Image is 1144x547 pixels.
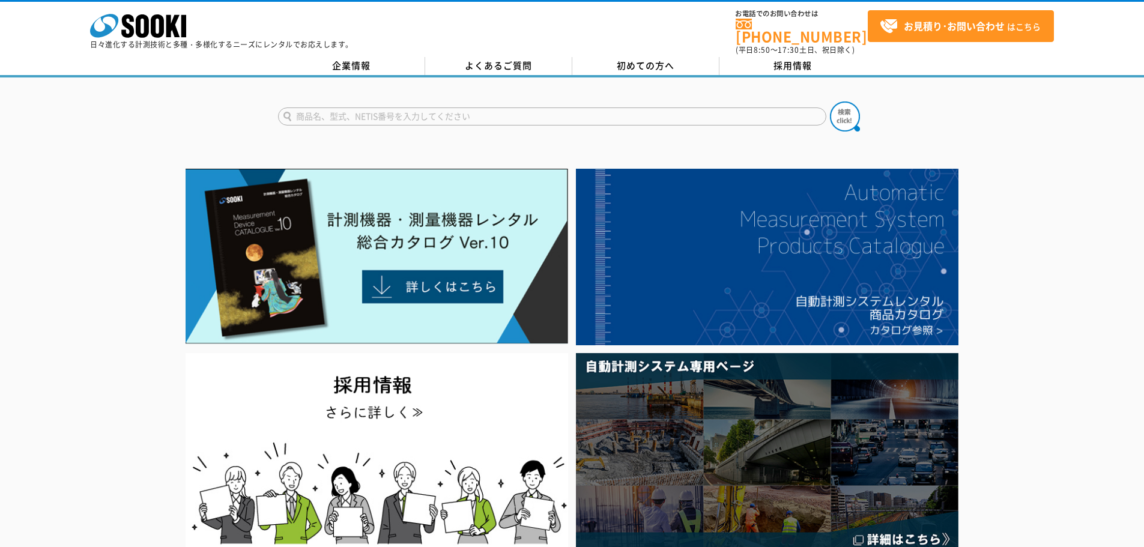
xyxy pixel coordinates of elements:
[572,57,719,75] a: 初めての方へ
[754,44,770,55] span: 8:50
[736,44,855,55] span: (平日 ～ 土日、祝日除く)
[719,57,867,75] a: 採用情報
[186,169,568,344] img: Catalog Ver10
[278,57,425,75] a: 企業情報
[830,101,860,131] img: btn_search.png
[904,19,1005,33] strong: お見積り･お問い合わせ
[425,57,572,75] a: よくあるご質問
[278,107,826,125] input: 商品名、型式、NETIS番号を入力してください
[736,10,868,17] span: お電話でのお問い合わせは
[90,41,353,48] p: 日々進化する計測技術と多種・多様化するニーズにレンタルでお応えします。
[736,19,868,43] a: [PHONE_NUMBER]
[576,169,958,345] img: 自動計測システムカタログ
[778,44,799,55] span: 17:30
[617,59,674,72] span: 初めての方へ
[868,10,1054,42] a: お見積り･お問い合わせはこちら
[880,17,1041,35] span: はこちら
